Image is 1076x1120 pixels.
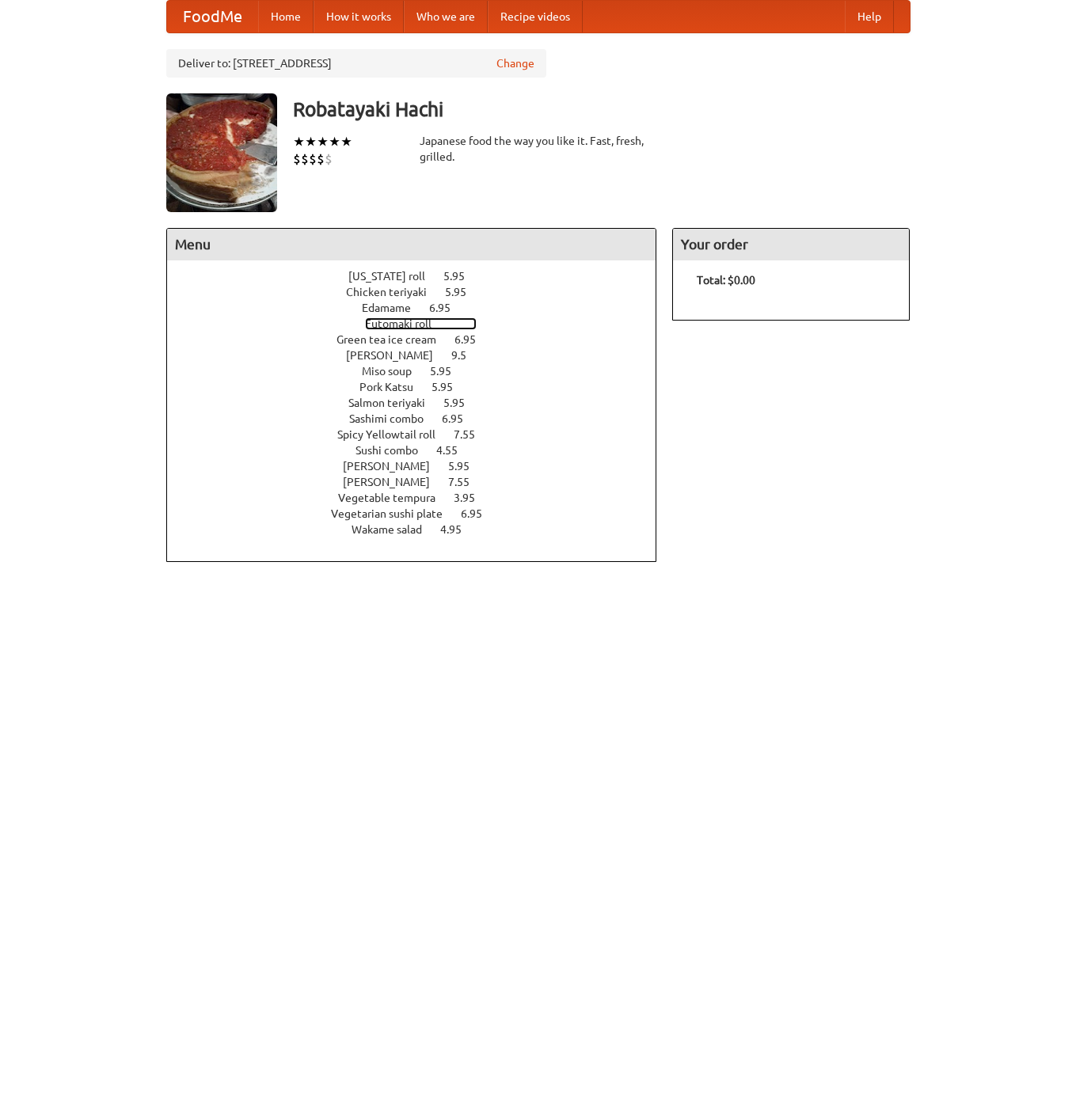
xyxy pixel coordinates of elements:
span: 4.55 [436,444,473,457]
a: FoodMe [167,1,258,32]
span: 6.95 [429,302,466,314]
a: Change [496,55,534,71]
span: [PERSON_NAME] [346,349,449,362]
li: ★ [317,133,329,150]
span: 9.5 [451,349,482,362]
li: ★ [305,133,317,150]
b: Total: $0.00 [697,274,755,287]
a: [PERSON_NAME] 5.95 [343,460,499,473]
div: Japanese food the way you like it. Fast, fresh, grilled. [420,133,657,165]
span: 4.95 [440,523,477,536]
h4: Your order [673,229,909,260]
a: Recipe videos [488,1,583,32]
span: [PERSON_NAME] [343,460,446,473]
li: ★ [340,133,352,150]
a: Chicken teriyaki 5.95 [346,286,496,298]
a: [US_STATE] roll 5.95 [348,270,494,283]
span: Pork Katsu [359,381,429,393]
span: Salmon teriyaki [348,397,441,409]
span: 5.95 [443,397,481,409]
span: 6.95 [454,333,492,346]
a: Edamame 6.95 [362,302,480,314]
span: 3.95 [454,492,491,504]
li: $ [309,150,317,168]
span: 5.95 [432,381,469,393]
a: Sushi combo 4.55 [355,444,487,457]
li: $ [293,150,301,168]
span: Miso soup [362,365,428,378]
a: [PERSON_NAME] 7.55 [343,476,499,488]
span: 5.95 [430,365,467,378]
span: 6.95 [461,507,498,520]
span: 6.95 [442,412,479,425]
li: $ [325,150,333,168]
span: 5.95 [445,286,482,298]
span: Spicy Yellowtail roll [337,428,451,441]
a: Green tea ice cream 6.95 [336,333,505,346]
span: Edamame [362,302,427,314]
span: [US_STATE] roll [348,270,441,283]
li: ★ [293,133,305,150]
a: Home [258,1,314,32]
a: Vegetable tempura 3.95 [338,492,504,504]
a: Who we are [404,1,488,32]
span: Wakame salad [352,523,438,536]
a: Spicy Yellowtail roll 7.55 [337,428,504,441]
span: Vegetable tempura [338,492,451,504]
li: $ [301,150,309,168]
span: 7.55 [448,476,485,488]
li: $ [317,150,325,168]
a: Help [845,1,894,32]
a: How it works [314,1,404,32]
a: Futomaki roll [365,317,477,330]
span: Sushi combo [355,444,434,457]
a: Salmon teriyaki 5.95 [348,397,494,409]
img: angular.jpg [166,93,277,212]
h3: Robatayaki Hachi [293,93,911,125]
a: Vegetarian sushi plate 6.95 [331,507,511,520]
span: 5.95 [448,460,485,473]
span: 7.55 [454,428,491,441]
span: Sashimi combo [349,412,439,425]
span: Vegetarian sushi plate [331,507,458,520]
span: Futomaki roll [365,317,447,330]
a: [PERSON_NAME] 9.5 [346,349,496,362]
li: ★ [329,133,340,150]
a: Wakame salad 4.95 [352,523,491,536]
div: Deliver to: [STREET_ADDRESS] [166,49,546,78]
h4: Menu [167,229,656,260]
a: Miso soup 5.95 [362,365,481,378]
span: Chicken teriyaki [346,286,443,298]
span: 5.95 [443,270,481,283]
span: [PERSON_NAME] [343,476,446,488]
a: Pork Katsu 5.95 [359,381,482,393]
span: Green tea ice cream [336,333,452,346]
a: Sashimi combo 6.95 [349,412,492,425]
